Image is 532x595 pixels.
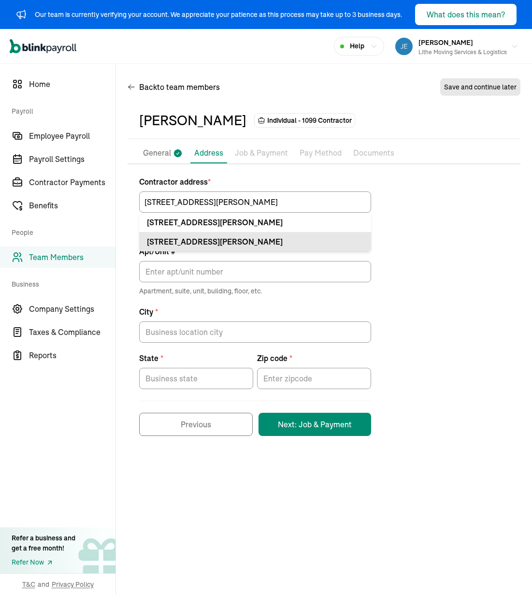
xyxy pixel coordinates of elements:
[143,147,171,160] p: General
[147,217,363,228] div: [STREET_ADDRESS][PERSON_NAME]
[147,236,363,247] div: [STREET_ADDRESS][PERSON_NAME]
[139,368,253,389] input: Business state
[139,321,371,343] input: Business location city
[139,306,371,318] label: City
[139,81,220,93] span: Back
[12,270,110,296] span: Business
[128,75,220,99] button: Backto team members
[300,147,342,160] p: Pay Method
[353,147,394,160] p: Documents
[139,286,371,296] span: Apartment, suite, unit, building, floor, etc.
[139,246,371,257] label: Apt/Unit #
[29,200,115,211] span: Benefits
[29,153,115,165] span: Payroll Settings
[484,549,532,595] iframe: Chat Widget
[427,9,505,20] div: What does this mean?
[139,413,253,436] button: Previous
[12,97,110,123] span: Payroll
[157,81,220,93] span: to team members
[29,130,115,142] span: Employee Payroll
[29,349,115,361] span: Reports
[334,37,384,56] button: Help
[35,10,402,20] div: Our team is currently verifying your account. We appreciate your patience as this process may tak...
[29,176,115,188] span: Contractor Payments
[418,38,473,47] span: [PERSON_NAME]
[12,533,75,553] div: Refer a business and get a free month!
[350,41,364,51] span: Help
[139,176,371,188] span: Contractor address
[139,261,371,282] input: Enter apt/unit number
[29,78,115,90] span: Home
[257,368,371,389] input: Enter zipcode
[415,4,517,25] button: What does this mean?
[29,326,115,338] span: Taxes & Compliance
[257,352,371,364] label: Zip code
[29,251,115,263] span: Team Members
[10,32,76,60] nav: Global
[29,303,115,315] span: Company Settings
[267,116,352,125] span: Individual - 1099 Contractor
[139,352,253,364] label: State
[22,580,35,589] span: T&C
[259,413,371,436] button: Next: Job & Payment
[52,580,94,589] span: Privacy Policy
[391,34,522,58] button: [PERSON_NAME]Lithe Moving Services & Logistics
[235,147,288,160] p: Job & Payment
[418,48,507,57] div: Lithe Moving Services & Logistics
[139,191,371,213] input: Street address (Ex. 4594 UnionSt...)
[194,147,223,159] p: Address
[440,78,520,96] button: Save and continue later
[12,557,75,567] a: Refer Now
[139,110,246,131] div: [PERSON_NAME]
[12,218,110,245] span: People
